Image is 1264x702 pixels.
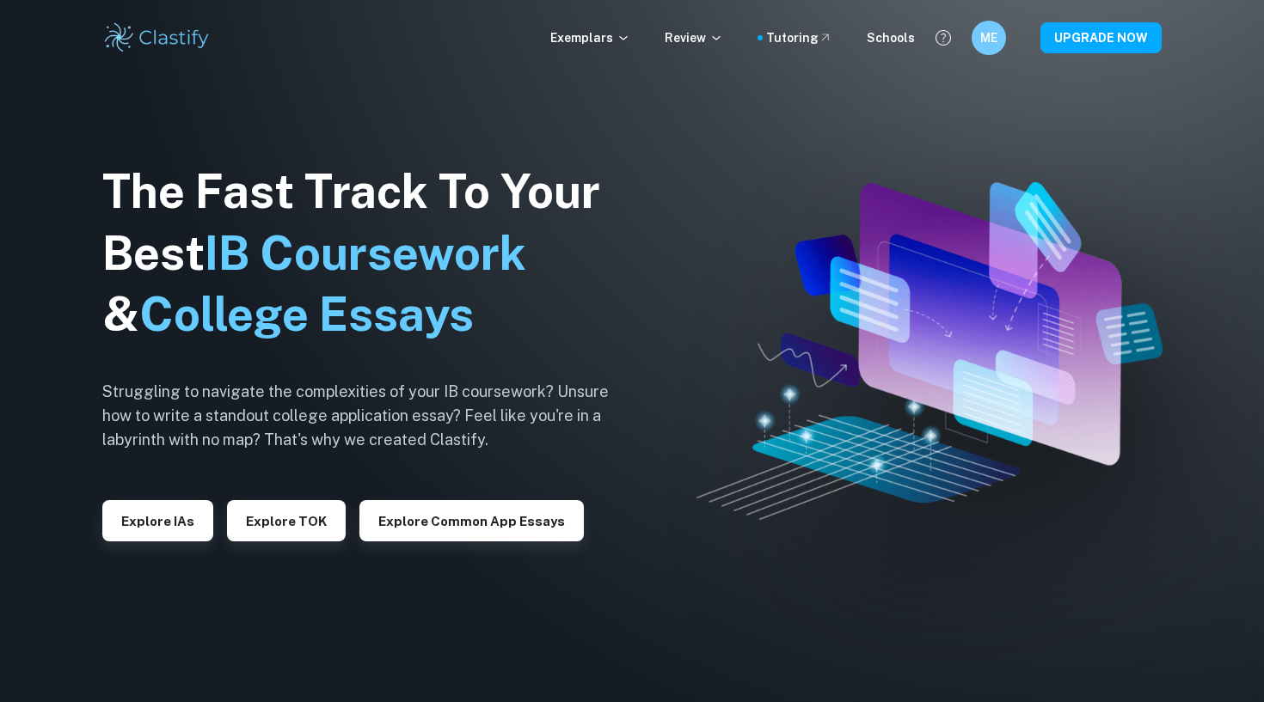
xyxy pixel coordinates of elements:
img: Clastify hero [696,182,1163,519]
a: Schools [867,28,915,47]
img: Clastify logo [102,21,212,55]
p: Exemplars [550,28,630,47]
a: Explore Common App essays [359,512,584,528]
button: UPGRADE NOW [1040,22,1162,53]
a: Explore TOK [227,512,346,528]
p: Review [665,28,723,47]
h6: ME [979,28,999,47]
h1: The Fast Track To Your Best & [102,161,635,346]
h6: Struggling to navigate the complexities of your IB coursework? Unsure how to write a standout col... [102,380,635,452]
button: Help and Feedback [929,23,958,52]
span: College Essays [139,287,474,341]
button: Explore Common App essays [359,500,584,541]
a: Explore IAs [102,512,213,528]
button: ME [972,21,1006,55]
span: IB Coursework [205,226,526,280]
a: Tutoring [766,28,832,47]
button: Explore IAs [102,500,213,541]
button: Explore TOK [227,500,346,541]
